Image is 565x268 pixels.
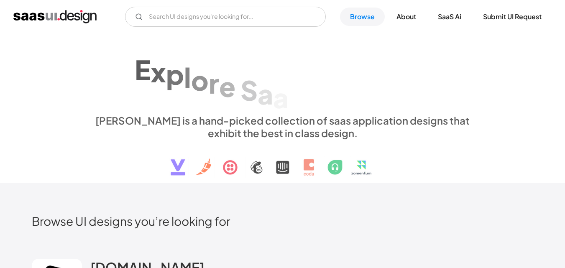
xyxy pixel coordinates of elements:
[258,77,273,110] div: a
[166,58,184,90] div: p
[219,70,235,102] div: e
[125,7,326,27] form: Email Form
[340,8,385,26] a: Browse
[90,114,475,139] div: [PERSON_NAME] is a hand-picked collection of saas application designs that exhibit the best in cl...
[125,7,326,27] input: Search UI designs you're looking for...
[151,56,166,88] div: x
[240,74,258,106] div: S
[90,42,475,106] h1: Explore SaaS UI design patterns & interactions.
[191,64,209,96] div: o
[428,8,471,26] a: SaaS Ai
[209,67,219,99] div: r
[273,82,289,114] div: a
[13,10,97,23] a: home
[135,53,151,85] div: E
[184,61,191,93] div: l
[32,214,534,228] h2: Browse UI designs you’re looking for
[156,139,409,183] img: text, icon, saas logo
[386,8,426,26] a: About
[473,8,552,26] a: Submit UI Request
